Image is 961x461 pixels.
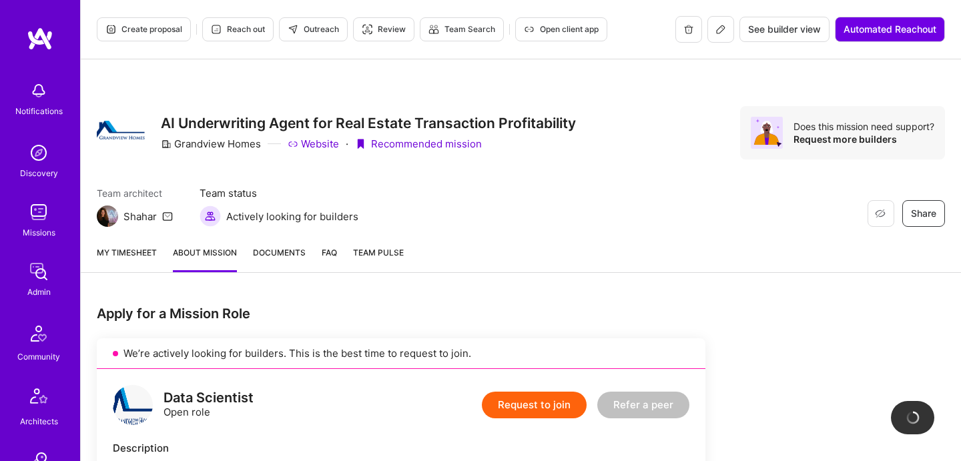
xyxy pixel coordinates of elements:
img: admin teamwork [25,258,52,285]
a: My timesheet [97,246,157,272]
span: Outreach [288,23,339,35]
div: Notifications [15,104,63,118]
button: Refer a peer [597,392,689,418]
span: Team Search [428,23,495,35]
button: Open client app [515,17,607,41]
div: Grandview Homes [161,137,261,151]
span: Team status [200,186,358,200]
span: Documents [253,246,306,260]
div: Open role [164,391,254,419]
img: Actively looking for builders [200,205,221,227]
img: Company Logo [97,121,145,139]
button: See builder view [739,17,830,42]
a: Documents [253,246,306,272]
div: Does this mission need support? [793,120,934,133]
span: Team architect [97,186,173,200]
button: Reach out [202,17,274,41]
span: See builder view [748,23,821,36]
img: Architects [23,382,55,414]
span: Reach out [211,23,265,35]
img: Community [23,318,55,350]
div: Recommended mission [355,137,482,151]
button: Create proposal [97,17,191,41]
button: Share [902,200,945,227]
a: About Mission [173,246,237,272]
span: Automated Reachout [844,23,936,36]
a: FAQ [322,246,337,272]
span: Team Pulse [353,248,404,258]
div: Apply for a Mission Role [97,305,705,322]
h3: AI Underwriting Agent for Real Estate Transaction Profitability [161,115,576,131]
div: We’re actively looking for builders. This is the best time to request to join. [97,338,705,369]
div: Community [17,350,60,364]
img: logo [27,27,53,51]
button: Team Search [420,17,504,41]
i: icon EyeClosed [875,208,886,219]
i: icon CompanyGray [161,139,172,149]
button: Request to join [482,392,587,418]
button: Automated Reachout [835,17,945,42]
div: Request more builders [793,133,934,145]
span: Review [362,23,406,35]
i: icon PurpleRibbon [355,139,366,149]
span: Share [911,207,936,220]
img: Team Architect [97,205,118,227]
img: loading [906,411,920,424]
a: Website [288,137,339,151]
div: Missions [23,225,55,240]
div: Data Scientist [164,391,254,405]
div: Discovery [20,166,58,180]
div: Description [113,441,689,455]
i: icon Proposal [105,24,116,35]
button: Outreach [279,17,348,41]
img: Avatar [751,117,783,149]
img: bell [25,77,52,104]
button: Review [353,17,414,41]
i: icon Targeter [362,24,372,35]
a: Team Pulse [353,246,404,272]
span: Actively looking for builders [226,209,358,223]
img: logo [113,385,153,425]
div: Admin [27,285,51,299]
img: discovery [25,139,52,166]
div: Shahar [123,209,157,223]
span: Open client app [524,23,599,35]
span: Create proposal [105,23,182,35]
div: Architects [20,414,58,428]
img: teamwork [25,199,52,225]
div: · [346,137,348,151]
i: icon Mail [162,211,173,221]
